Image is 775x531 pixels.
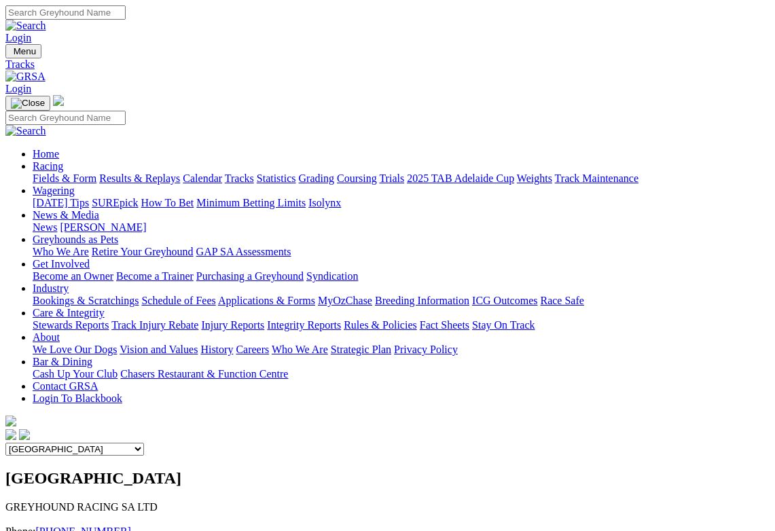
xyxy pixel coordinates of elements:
button: Toggle navigation [5,44,41,58]
a: Syndication [306,270,358,282]
a: Stay On Track [472,319,535,331]
a: Contact GRSA [33,380,98,392]
a: Who We Are [272,344,328,355]
img: Search [5,20,46,32]
a: Privacy Policy [394,344,458,355]
div: Bar & Dining [33,368,770,380]
img: logo-grsa-white.png [53,95,64,106]
a: Grading [299,172,334,184]
a: Bar & Dining [33,356,92,367]
a: Tracks [5,58,770,71]
a: About [33,331,60,343]
div: About [33,344,770,356]
img: Search [5,125,46,137]
a: Stewards Reports [33,319,109,331]
a: Integrity Reports [267,319,341,331]
a: MyOzChase [318,295,372,306]
a: [DATE] Tips [33,197,89,208]
a: Greyhounds as Pets [33,234,118,245]
a: Chasers Restaurant & Function Centre [120,368,288,380]
a: Get Involved [33,258,90,270]
a: Track Maintenance [555,172,638,184]
a: Calendar [183,172,222,184]
a: Applications & Forms [218,295,315,306]
a: Who We Are [33,246,89,257]
img: Close [11,98,45,109]
a: Minimum Betting Limits [196,197,306,208]
div: Wagering [33,197,770,209]
a: [PERSON_NAME] [60,221,146,233]
input: Search [5,5,126,20]
a: How To Bet [141,197,194,208]
a: Retire Your Greyhound [92,246,194,257]
a: Home [33,148,59,160]
a: Track Injury Rebate [111,319,198,331]
a: Results & Replays [99,172,180,184]
a: News & Media [33,209,99,221]
div: News & Media [33,221,770,234]
a: Injury Reports [201,319,264,331]
a: Purchasing a Greyhound [196,270,304,282]
a: Fields & Form [33,172,96,184]
a: Careers [236,344,269,355]
a: Become an Owner [33,270,113,282]
a: Wagering [33,185,75,196]
img: facebook.svg [5,429,16,440]
a: Strategic Plan [331,344,391,355]
a: Care & Integrity [33,307,105,318]
a: Cash Up Your Club [33,368,118,380]
a: Login [5,83,31,94]
a: Race Safe [540,295,583,306]
div: Greyhounds as Pets [33,246,770,258]
a: Coursing [337,172,377,184]
a: GAP SA Assessments [196,246,291,257]
a: Become a Trainer [116,270,194,282]
a: Tracks [225,172,254,184]
a: We Love Our Dogs [33,344,117,355]
a: Breeding Information [375,295,469,306]
input: Search [5,111,126,125]
img: logo-grsa-white.png [5,416,16,426]
a: Racing [33,160,63,172]
div: Get Involved [33,270,770,282]
img: twitter.svg [19,429,30,440]
a: Isolynx [308,197,341,208]
div: Care & Integrity [33,319,770,331]
a: Login To Blackbook [33,392,122,404]
a: Fact Sheets [420,319,469,331]
a: Vision and Values [120,344,198,355]
h2: [GEOGRAPHIC_DATA] [5,469,770,488]
a: Trials [379,172,404,184]
span: Menu [14,46,36,56]
a: Login [5,32,31,43]
img: GRSA [5,71,46,83]
button: Toggle navigation [5,96,50,111]
a: ICG Outcomes [472,295,537,306]
a: Bookings & Scratchings [33,295,139,306]
a: Industry [33,282,69,294]
div: Racing [33,172,770,185]
a: Weights [517,172,552,184]
a: Rules & Policies [344,319,417,331]
a: 2025 TAB Adelaide Cup [407,172,514,184]
a: SUREpick [92,197,138,208]
a: Statistics [257,172,296,184]
a: Schedule of Fees [141,295,215,306]
div: Industry [33,295,770,307]
a: History [200,344,233,355]
a: News [33,221,57,233]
